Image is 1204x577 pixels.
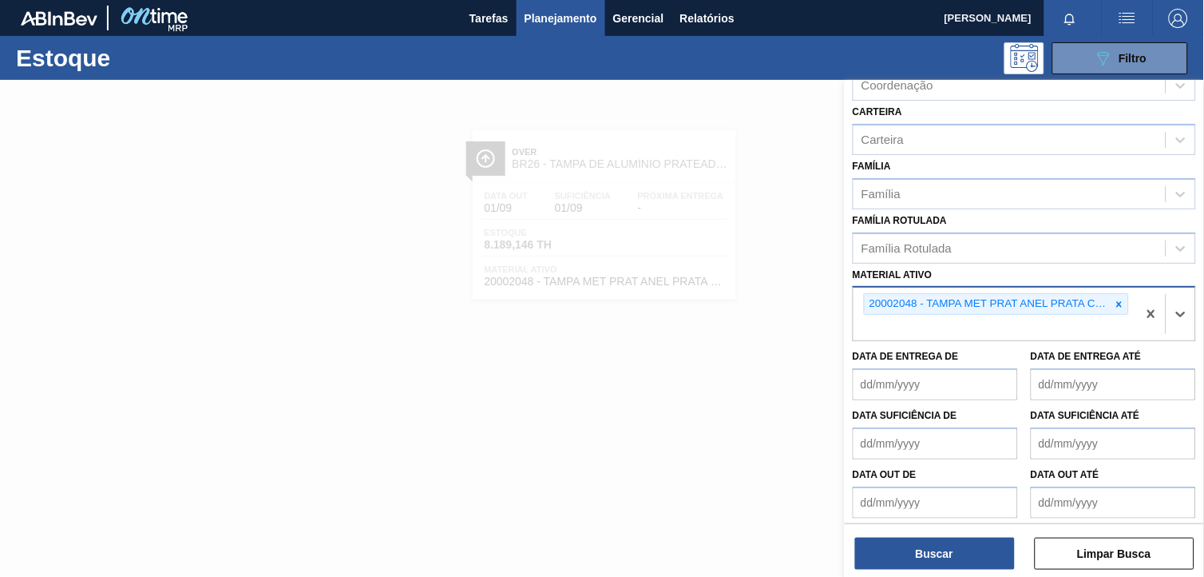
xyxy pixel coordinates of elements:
span: Gerencial [613,9,664,28]
div: Carteira [861,133,904,146]
input: dd/mm/yyyy [853,368,1018,400]
label: Material ativo [853,269,933,281]
div: Família Rotulada [861,241,952,255]
input: dd/mm/yyyy [853,487,1018,519]
label: Família Rotulada [853,215,947,226]
label: Carteira [853,106,902,117]
label: Data suficiência de [853,410,957,421]
img: TNhmsLtSVTkK8tSr43FrP2fwEKptu5GPRR3wAAAABJRU5ErkJggg== [21,11,97,26]
input: dd/mm/yyyy [853,428,1018,460]
input: dd/mm/yyyy [1031,487,1196,519]
div: 20002048 - TAMPA MET PRAT ANEL PRATA CERVEJA CX600 [865,294,1111,314]
label: Data de Entrega de [853,351,959,362]
span: Filtro [1119,52,1147,65]
button: Filtro [1052,42,1188,74]
button: Notificações [1044,7,1095,30]
img: Logout [1169,9,1188,28]
img: userActions [1118,9,1137,28]
label: Família [853,161,891,172]
label: Data out de [853,469,917,480]
input: dd/mm/yyyy [1031,368,1196,400]
input: dd/mm/yyyy [1031,428,1196,460]
label: Data suficiência até [1031,410,1140,421]
div: Pogramando: nenhum usuário selecionado [1004,42,1044,74]
div: Família [861,187,901,201]
label: Data out até [1031,469,1099,480]
h1: Estoque [16,49,244,67]
span: Relatórios [680,9,735,28]
span: Tarefas [469,9,509,28]
div: Coordenação [861,79,933,93]
label: Data de Entrega até [1031,351,1142,362]
span: Planejamento [525,9,597,28]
